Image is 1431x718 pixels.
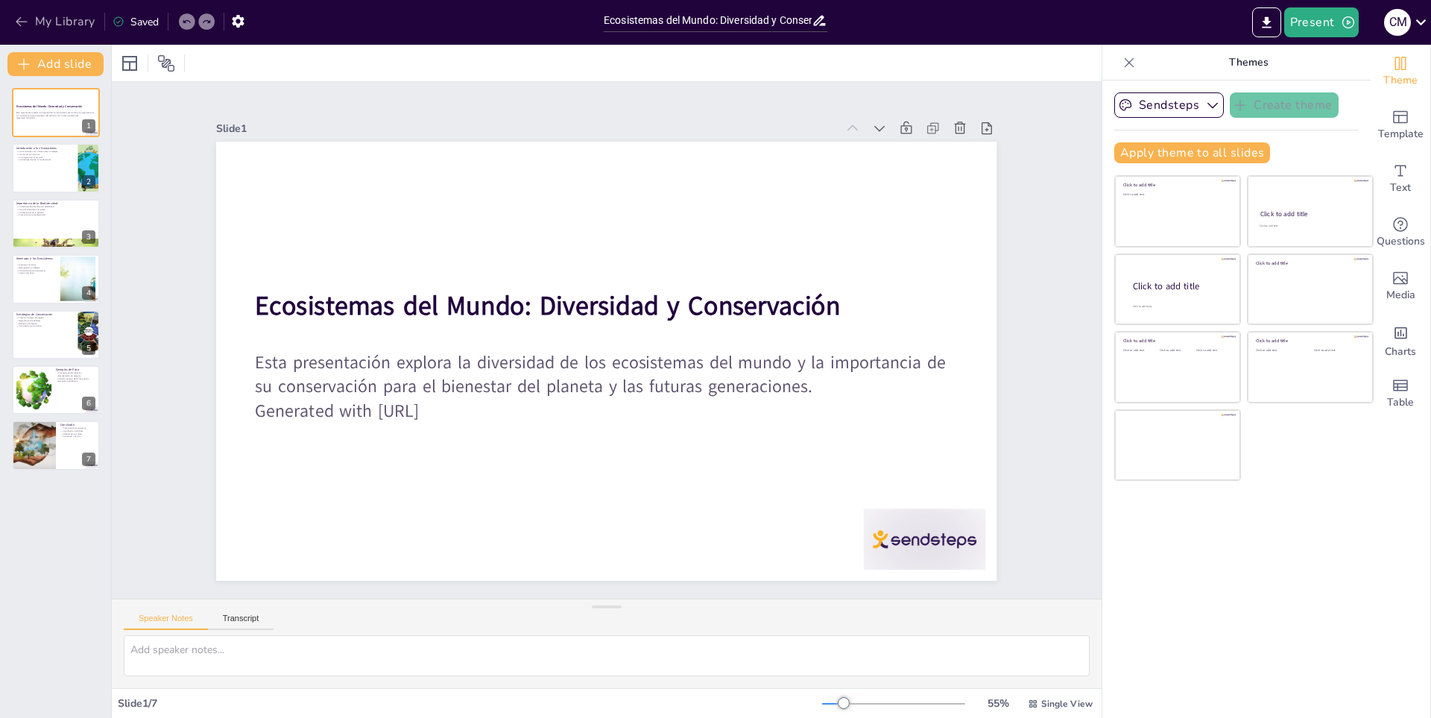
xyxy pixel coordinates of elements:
p: Los ecosistemas son interacciones complejas. [16,150,74,153]
button: Add slide [7,52,104,76]
p: Protección de la biodiversidad. [16,213,95,216]
span: Position [157,54,175,72]
div: 1 [82,119,95,133]
div: Add charts and graphs [1371,313,1430,367]
span: Questions [1377,233,1425,250]
p: Impacto positivo de la intervención. [56,377,95,380]
button: Speaker Notes [124,614,208,630]
p: Los biomas son diversos. [16,153,74,156]
div: 3 [82,230,95,244]
button: C M [1384,7,1411,37]
span: Theme [1383,72,1418,89]
div: 3 [12,199,100,248]
div: Click to add text [1160,349,1193,353]
span: Template [1378,126,1424,142]
p: Participación comunitaria. [16,324,74,327]
button: Present [1284,7,1359,37]
p: Colaboración es clave. [60,432,95,435]
p: Ejemplos de Éxito [56,368,95,372]
p: Introducción a los Ecosistemas [16,146,74,151]
div: Click to add text [1123,193,1230,197]
div: Click to add title [1260,210,1359,218]
p: Conciencia y acción. [60,435,95,438]
div: 2 [82,175,95,189]
button: Sendsteps [1114,92,1224,118]
div: Get real-time input from your audience [1371,206,1430,259]
p: Importancia de la Biodiversidad [16,201,95,206]
div: Click to add body [1133,304,1227,308]
p: Contaminación de ecosistemas. [16,269,56,272]
p: Themes [1141,45,1356,81]
p: Amenazas humanas. [16,264,56,267]
div: 2 [12,143,100,192]
p: Estrategias de Conservación [16,312,74,317]
p: Restauración de hábitats. [16,319,74,322]
button: Export to PowerPoint [1252,7,1281,37]
div: Click to add text [1260,224,1359,228]
p: La comprensión es esencial. [16,155,74,158]
span: Table [1387,394,1414,411]
div: Click to add text [1314,349,1361,353]
button: Apply theme to all slides [1114,142,1270,163]
p: Cambio climático. [16,272,56,275]
div: 55 % [980,696,1016,711]
div: 1 [12,88,100,137]
p: Protección de ecosistemas. [60,427,95,430]
p: Deforestación y hábitats. [16,267,56,270]
p: Creación de áreas protegidas. [16,316,74,319]
p: Generated with [URL] [16,117,95,120]
div: 6 [12,365,100,415]
span: Text [1390,180,1411,196]
p: Servicios ecosistémicos vitales. [16,208,95,211]
div: Click to add title [1256,260,1362,266]
div: 7 [12,421,100,470]
div: Click to add title [1123,182,1230,188]
div: Click to add title [1256,338,1362,344]
div: 4 [82,286,95,300]
p: Proyectos de reforestación. [56,372,95,375]
p: Esta presentación explora la diversidad de los ecosistemas del mundo y la importancia de su conse... [16,112,95,117]
div: C M [1384,9,1411,36]
p: La interdependencia es fundamental. [16,158,74,161]
p: La biodiversidad mantiene la estabilidad. [16,205,95,208]
button: Create theme [1230,92,1339,118]
div: 6 [82,397,95,410]
div: 4 [12,254,100,303]
p: Amenazas a los Ecosistemas [16,256,56,261]
div: Click to add title [1123,338,1230,344]
p: Ejemplos inspiradores. [56,380,95,383]
div: Add images, graphics, shapes or video [1371,259,1430,313]
div: Add text boxes [1371,152,1430,206]
div: 7 [82,453,95,466]
div: Add ready made slides [1371,98,1430,152]
p: Educación ambiental. [16,322,74,325]
button: My Library [11,10,101,34]
div: Click to add text [1256,349,1303,353]
div: Layout [118,51,142,75]
button: Transcript [208,614,274,630]
strong: Ecosistemas del Mundo: Diversidad y Conservación [16,104,83,108]
div: Click to add text [1123,349,1157,353]
div: Saved [113,15,159,29]
p: Contribución individual. [60,430,95,433]
p: Conclusión [60,423,95,428]
p: Recuperación de especies. [56,374,95,377]
div: Slide 1 / 7 [118,696,822,711]
span: Media [1386,287,1415,303]
div: Change the overall theme [1371,45,1430,98]
input: Insert title [604,10,812,31]
div: Add a table [1371,367,1430,421]
div: 5 [82,341,95,355]
div: Click to add text [1196,349,1230,353]
span: Charts [1385,344,1416,360]
p: Consecuencias de la pérdida. [16,211,95,214]
span: Single View [1041,698,1093,710]
div: 5 [12,310,100,359]
div: Click to add title [1133,280,1228,292]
